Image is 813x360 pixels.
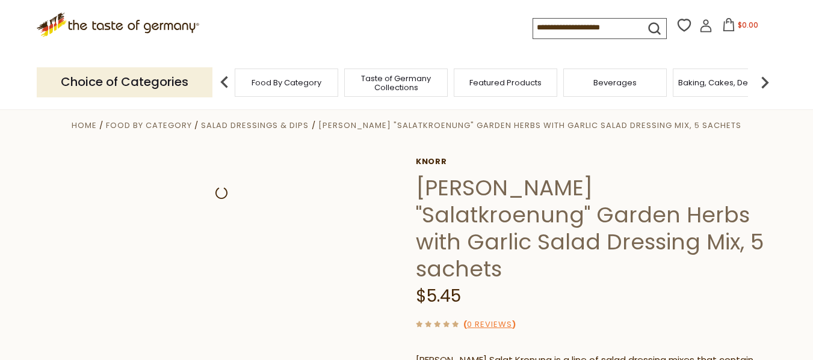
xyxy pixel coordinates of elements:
[348,74,444,92] a: Taste of Germany Collections
[106,120,192,131] a: Food By Category
[678,78,771,87] a: Baking, Cakes, Desserts
[469,78,542,87] a: Featured Products
[463,319,516,330] span: ( )
[416,174,768,282] h1: [PERSON_NAME] "Salatkroenung" Garden Herbs with Garlic Salad Dressing Mix, 5 sachets
[416,157,768,166] a: Knorr
[467,319,512,331] a: 0 Reviews
[72,120,97,131] a: Home
[416,284,461,308] span: $5.45
[37,67,212,97] p: Choice of Categories
[252,78,321,87] a: Food By Category
[318,120,741,131] a: [PERSON_NAME] "Salatkroenung" Garden Herbs with Garlic Salad Dressing Mix, 5 sachets
[593,78,637,87] a: Beverages
[715,18,766,36] button: $0.00
[753,70,777,94] img: next arrow
[212,70,236,94] img: previous arrow
[201,120,309,131] a: Salad Dressings & Dips
[738,20,758,30] span: $0.00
